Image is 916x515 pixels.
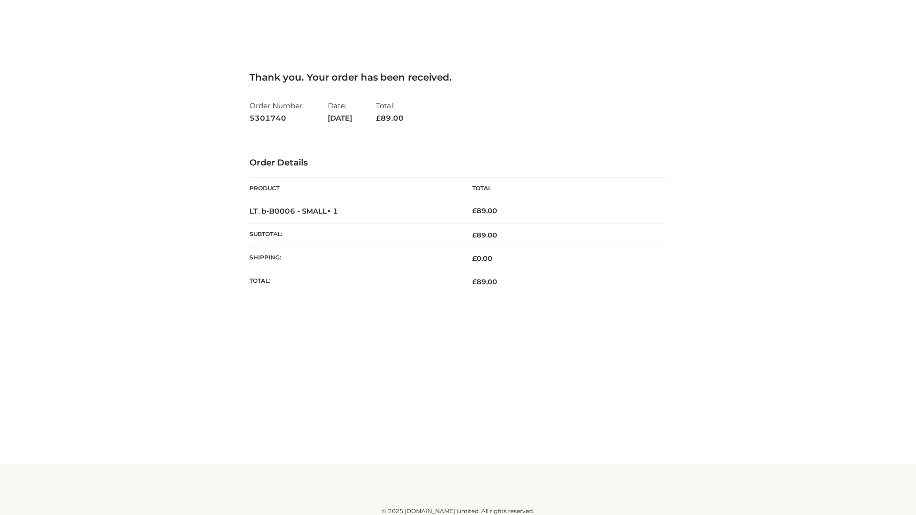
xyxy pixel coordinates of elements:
[250,178,458,199] th: Product
[376,113,381,123] span: £
[250,97,304,126] li: Order Number:
[458,178,666,199] th: Total
[328,97,352,126] li: Date:
[250,247,458,270] th: Shipping:
[328,112,352,124] strong: [DATE]
[472,254,477,263] span: £
[376,113,404,123] span: 89.00
[472,254,492,263] bdi: 0.00
[327,206,338,216] strong: × 1
[472,278,497,286] span: 89.00
[472,206,477,215] span: £
[250,223,458,247] th: Subtotal:
[250,270,458,294] th: Total:
[250,206,338,216] strong: LT_b-B0006 - SMALL
[250,112,304,124] strong: 5301740
[472,278,477,286] span: £
[472,231,497,239] span: 89.00
[250,158,666,168] h3: Order Details
[250,72,666,83] h3: Thank you. Your order has been received.
[376,97,404,126] li: Total:
[472,206,497,215] bdi: 89.00
[472,231,477,239] span: £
